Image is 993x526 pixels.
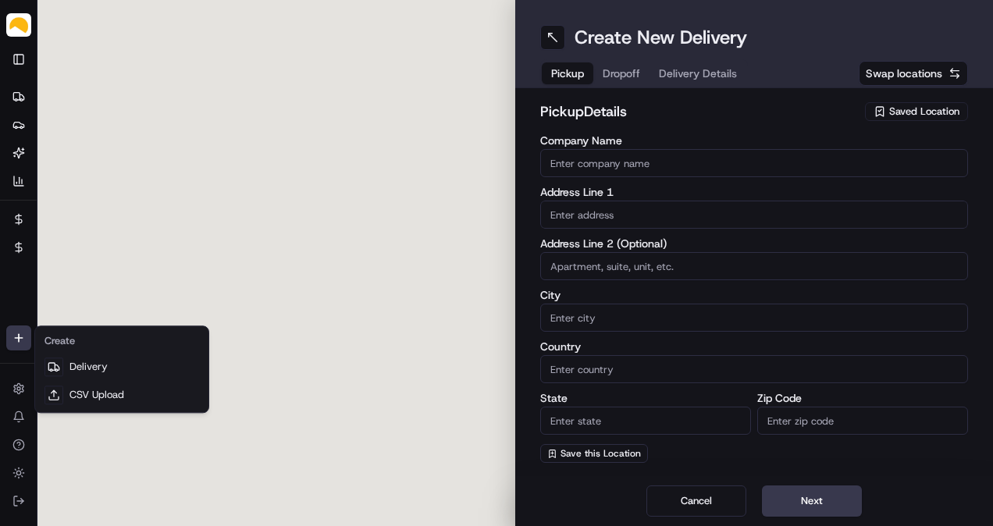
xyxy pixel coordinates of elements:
label: State [540,393,751,403]
span: [DATE] [178,241,210,254]
img: 1736555255976-a54dd68f-1ca7-489b-9aae-adbdc363a1c4 [31,242,44,254]
button: Swap locations [859,61,968,86]
label: Company Name [540,135,968,146]
p: Welcome 👋 [16,62,284,87]
h2: pickup Details [540,101,856,123]
label: Address Line 1 [540,187,968,197]
label: City [540,290,968,300]
h1: Create New Delivery [575,25,747,50]
input: Enter state [540,407,751,435]
span: Delivery Details [659,66,737,81]
input: Enter country [540,355,968,383]
img: Wisdom Oko [16,226,41,257]
img: Nash [16,15,47,46]
span: Pylon [155,344,189,356]
span: Swap locations [866,66,942,81]
span: Pickup [551,66,584,81]
a: CSV Upload [38,381,205,409]
div: We're available if you need us! [70,164,215,176]
input: Apartment, suite, unit, etc. [540,252,968,280]
div: 💻 [132,307,144,320]
input: Enter company name [540,149,968,177]
span: Saved Location [889,105,959,119]
button: Saved Location [865,101,968,123]
label: Address Line 2 (Optional) [540,238,968,249]
button: Start new chat [265,153,284,172]
span: API Documentation [148,306,251,322]
button: Cancel [646,485,746,517]
img: 1736555255976-a54dd68f-1ca7-489b-9aae-adbdc363a1c4 [16,148,44,176]
a: Powered byPylon [110,343,189,356]
a: Delivery [38,353,205,381]
a: 💻API Documentation [126,300,257,328]
input: Enter city [540,304,968,332]
div: 📗 [16,307,28,320]
img: Parsel [6,13,31,37]
span: Dropoff [603,66,640,81]
div: Create [38,329,205,353]
label: Country [540,341,968,352]
span: Knowledge Base [31,306,119,322]
div: Past conversations [16,202,100,215]
button: Next [762,485,862,517]
span: Save this Location [561,447,641,460]
div: Start new chat [70,148,256,164]
span: • [169,241,175,254]
button: See all [242,199,284,218]
span: Wisdom [PERSON_NAME] [48,241,166,254]
button: Save this Location [540,444,648,463]
label: Zip Code [757,393,968,403]
input: Clear [41,100,258,116]
input: Enter address [540,201,968,229]
img: 8571987876998_91fb9ceb93ad5c398215_72.jpg [33,148,61,176]
a: 📗Knowledge Base [9,300,126,328]
input: Enter zip code [757,407,968,435]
